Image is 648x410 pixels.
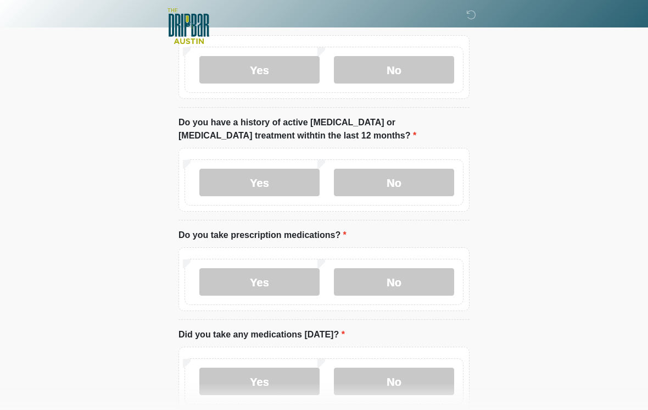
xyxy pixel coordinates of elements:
label: No [334,268,454,296]
img: The DRIPBaR - Austin The Domain Logo [167,8,209,44]
label: Did you take any medications [DATE]? [178,328,345,341]
label: No [334,56,454,84]
label: Yes [199,56,320,84]
label: No [334,368,454,395]
label: Do you take prescription medications? [178,229,347,242]
label: Yes [199,169,320,196]
label: Yes [199,368,320,395]
label: Do you have a history of active [MEDICAL_DATA] or [MEDICAL_DATA] treatment withtin the last 12 mo... [178,116,470,142]
label: Yes [199,268,320,296]
label: No [334,169,454,196]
